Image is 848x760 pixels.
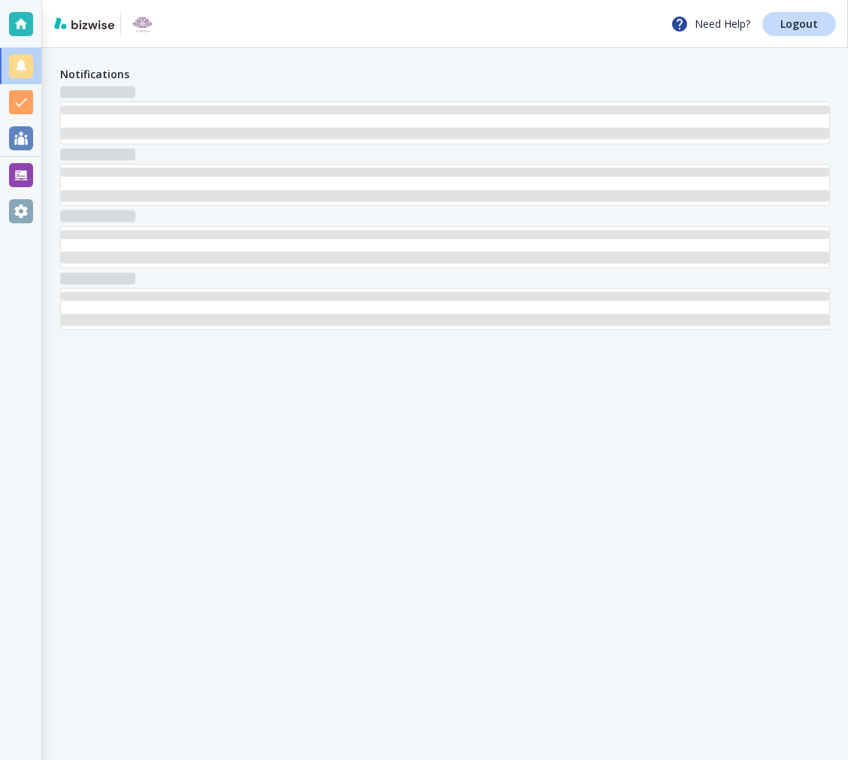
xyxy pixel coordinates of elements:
[762,12,836,36] a: Logout
[127,12,158,36] img: Puravida International
[780,19,818,29] p: Logout
[60,66,129,82] h4: Notifications
[54,17,114,29] img: bizwise
[671,15,750,33] p: Need Help?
